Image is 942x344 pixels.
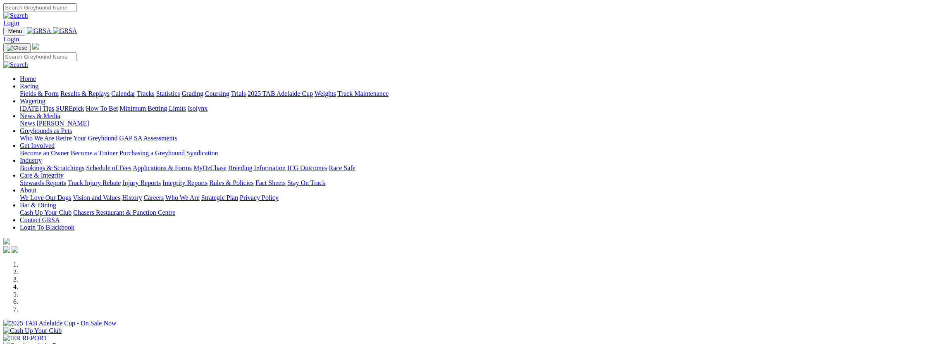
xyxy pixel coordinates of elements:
[20,172,64,179] a: Care & Integrity
[193,164,227,171] a: MyOzChase
[3,36,19,43] a: Login
[201,194,238,201] a: Strategic Plan
[71,149,118,157] a: Become a Trainer
[122,179,161,186] a: Injury Reports
[20,209,939,216] div: Bar & Dining
[20,209,72,216] a: Cash Up Your Club
[20,216,60,223] a: Contact GRSA
[8,28,22,34] span: Menu
[12,246,18,253] img: twitter.svg
[111,90,135,97] a: Calendar
[20,75,36,82] a: Home
[20,194,939,202] div: About
[156,90,180,97] a: Statistics
[56,105,84,112] a: SUREpick
[231,90,246,97] a: Trials
[119,105,186,112] a: Minimum Betting Limits
[32,43,39,50] img: logo-grsa-white.png
[20,120,939,127] div: News & Media
[20,127,72,134] a: Greyhounds as Pets
[287,164,327,171] a: ICG Outcomes
[122,194,142,201] a: History
[3,3,76,12] input: Search
[20,105,939,112] div: Wagering
[3,61,28,69] img: Search
[209,179,254,186] a: Rules & Policies
[3,43,31,52] button: Toggle navigation
[20,224,74,231] a: Login To Blackbook
[7,45,27,51] img: Close
[329,164,355,171] a: Race Safe
[73,209,175,216] a: Chasers Restaurant & Function Centre
[137,90,155,97] a: Tracks
[3,335,47,342] img: IER REPORT
[248,90,313,97] a: 2025 TAB Adelaide Cup
[86,164,131,171] a: Schedule of Fees
[143,194,164,201] a: Careers
[240,194,279,201] a: Privacy Policy
[3,19,19,26] a: Login
[60,90,110,97] a: Results & Replays
[255,179,286,186] a: Fact Sheets
[20,112,60,119] a: News & Media
[20,157,42,164] a: Industry
[182,90,203,97] a: Grading
[3,320,117,327] img: 2025 TAB Adelaide Cup - On Sale Now
[133,164,192,171] a: Applications & Forms
[338,90,389,97] a: Track Maintenance
[20,202,56,209] a: Bar & Dining
[3,52,76,61] input: Search
[162,179,207,186] a: Integrity Reports
[56,135,118,142] a: Retire Your Greyhound
[3,238,10,244] img: logo-grsa-white.png
[53,27,77,35] img: GRSA
[27,27,51,35] img: GRSA
[68,179,121,186] a: Track Injury Rebate
[86,105,118,112] a: How To Bet
[20,194,71,201] a: We Love Our Dogs
[186,149,218,157] a: Syndication
[3,12,28,19] img: Search
[36,120,89,127] a: [PERSON_NAME]
[20,135,939,142] div: Greyhounds as Pets
[3,27,25,36] button: Toggle navigation
[20,90,59,97] a: Fields & Form
[20,187,36,194] a: About
[287,179,325,186] a: Stay On Track
[20,142,55,149] a: Get Involved
[20,90,939,97] div: Racing
[188,105,207,112] a: Isolynx
[20,164,939,172] div: Industry
[20,120,35,127] a: News
[315,90,336,97] a: Weights
[20,149,69,157] a: Become an Owner
[73,194,120,201] a: Vision and Values
[20,179,66,186] a: Stewards Reports
[20,164,84,171] a: Bookings & Scratchings
[205,90,229,97] a: Coursing
[20,83,38,90] a: Racing
[119,149,185,157] a: Purchasing a Greyhound
[165,194,200,201] a: Who We Are
[3,327,62,335] img: Cash Up Your Club
[20,149,939,157] div: Get Involved
[3,246,10,253] img: facebook.svg
[228,164,286,171] a: Breeding Information
[119,135,177,142] a: GAP SA Assessments
[20,179,939,187] div: Care & Integrity
[20,97,45,104] a: Wagering
[20,135,54,142] a: Who We Are
[20,105,54,112] a: [DATE] Tips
